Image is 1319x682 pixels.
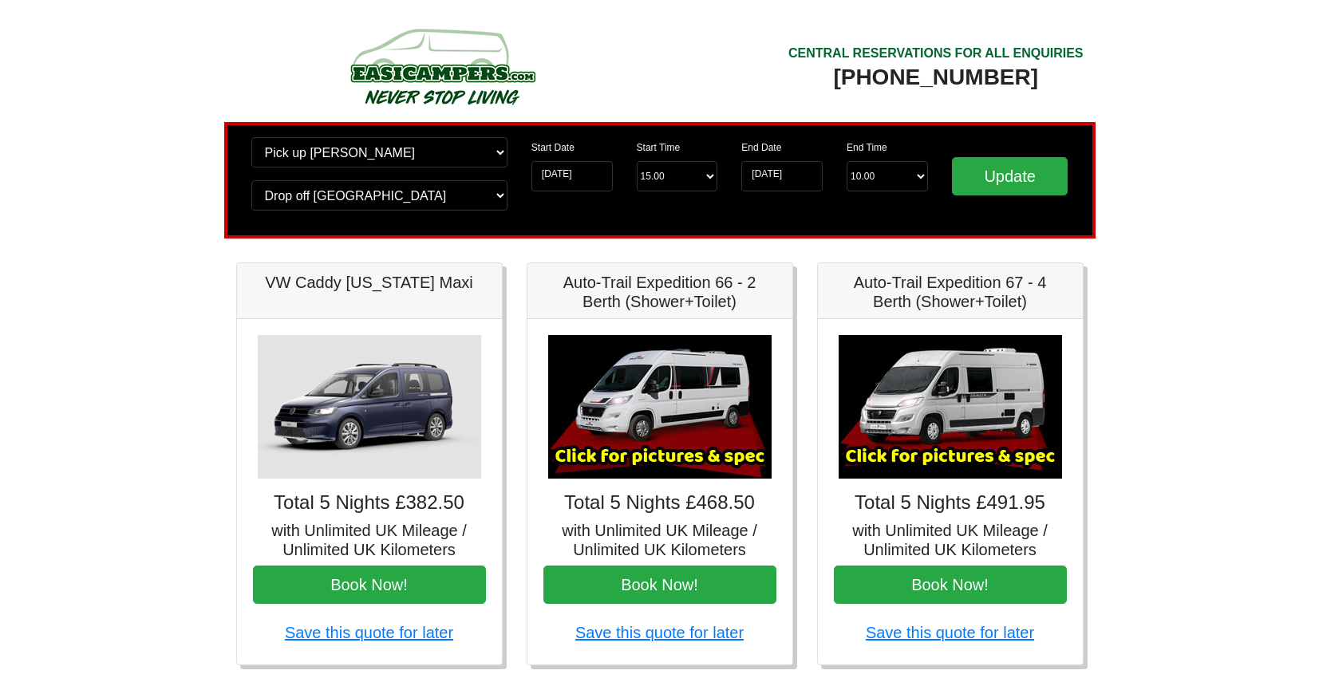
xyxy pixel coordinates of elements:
h5: with Unlimited UK Mileage / Unlimited UK Kilometers [543,521,776,559]
h4: Total 5 Nights £468.50 [543,491,776,514]
button: Book Now! [834,566,1067,604]
h4: Total 5 Nights £491.95 [834,491,1067,514]
a: Save this quote for later [866,624,1034,641]
input: Return Date [741,161,823,191]
img: Auto-Trail Expedition 67 - 4 Berth (Shower+Toilet) [839,335,1062,479]
img: Auto-Trail Expedition 66 - 2 Berth (Shower+Toilet) [548,335,772,479]
div: [PHONE_NUMBER] [788,63,1084,92]
input: Start Date [531,161,613,191]
div: CENTRAL RESERVATIONS FOR ALL ENQUIRIES [788,44,1084,63]
button: Book Now! [253,566,486,604]
label: Start Time [637,140,681,155]
img: campers-checkout-logo.png [290,22,594,110]
h5: VW Caddy [US_STATE] Maxi [253,273,486,292]
label: Start Date [531,140,575,155]
a: Save this quote for later [575,624,744,641]
h4: Total 5 Nights £382.50 [253,491,486,514]
label: End Date [741,140,781,155]
img: VW Caddy California Maxi [258,335,481,479]
h5: Auto-Trail Expedition 67 - 4 Berth (Shower+Toilet) [834,273,1067,311]
button: Book Now! [543,566,776,604]
input: Update [952,157,1068,195]
h5: Auto-Trail Expedition 66 - 2 Berth (Shower+Toilet) [543,273,776,311]
a: Save this quote for later [285,624,453,641]
label: End Time [847,140,887,155]
h5: with Unlimited UK Mileage / Unlimited UK Kilometers [834,521,1067,559]
h5: with Unlimited UK Mileage / Unlimited UK Kilometers [253,521,486,559]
